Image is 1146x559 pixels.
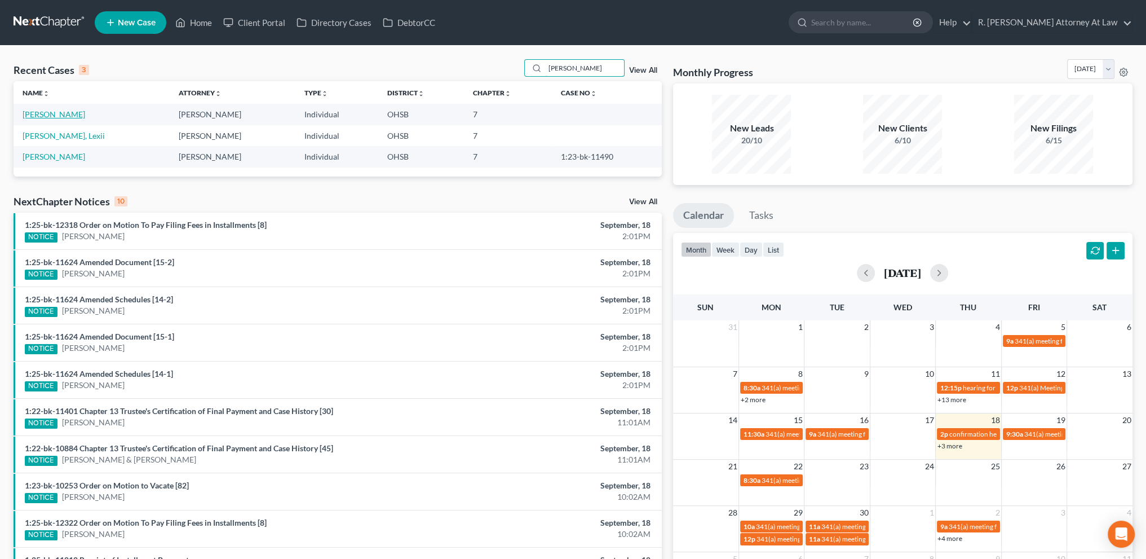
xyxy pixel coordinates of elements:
span: 1 [797,320,804,334]
a: 1:25-bk-11624 Amended Schedules [14-2] [25,294,173,304]
div: NOTICE [25,419,57,429]
div: NOTICE [25,307,57,317]
div: NOTICE [25,232,57,243]
div: NextChapter Notices [14,195,127,208]
span: 30 [859,506,870,520]
h3: Monthly Progress [673,65,753,79]
span: 10 [924,367,935,381]
span: 12p [1006,384,1018,392]
span: 12:15p [940,384,962,392]
span: 20 [1121,413,1132,427]
td: Individual [295,125,378,146]
span: 12 [1055,367,1067,381]
span: 7 [732,367,738,381]
td: 7 [464,104,552,125]
a: [PERSON_NAME] [62,268,125,279]
i: unfold_more [417,90,424,97]
span: 341(a) meeting for [PERSON_NAME] [762,384,870,392]
a: [PERSON_NAME] [62,417,125,428]
a: 1:23-bk-10253 Order on Motion to Vacate [82] [25,481,189,490]
span: 25 [990,460,1001,473]
span: 4 [994,320,1001,334]
a: Help [933,12,971,33]
a: Typeunfold_more [304,89,328,97]
div: 10 [114,196,127,206]
a: [PERSON_NAME] [23,152,85,161]
a: Client Portal [218,12,291,33]
span: New Case [118,19,156,27]
span: 31 [727,320,738,334]
div: September, 18 [449,294,651,305]
i: unfold_more [43,90,50,97]
a: Districtunfold_more [387,89,424,97]
i: unfold_more [321,90,328,97]
span: 21 [727,460,738,473]
div: 6/15 [1014,135,1093,146]
span: 341(a) meeting for [PERSON_NAME] [756,535,865,543]
td: OHSB [378,146,464,167]
span: hearing for [PERSON_NAME] [963,384,1050,392]
span: 28 [727,506,738,520]
a: 1:22-bk-10884 Chapter 13 Trustee's Certification of Final Payment and Case History [45] [25,443,333,453]
div: September, 18 [449,443,651,454]
div: NOTICE [25,456,57,466]
span: 3 [928,320,935,334]
div: 6/10 [863,135,942,146]
span: 341(a) meeting for [PERSON_NAME] [817,430,926,438]
span: 19 [1055,413,1067,427]
a: [PERSON_NAME] [62,380,125,391]
span: 3 [1060,506,1067,520]
span: 1 [928,506,935,520]
span: Thu [960,302,976,312]
a: Tasks [739,203,784,228]
div: 11:01AM [449,417,651,428]
div: NOTICE [25,270,57,280]
i: unfold_more [590,90,597,97]
button: month [681,242,711,257]
div: NOTICE [25,381,57,391]
td: [PERSON_NAME] [170,104,295,125]
a: [PERSON_NAME] & [PERSON_NAME] [62,454,196,465]
a: 1:25-bk-11624 Amended Document [15-2] [25,257,174,267]
span: 9a [809,430,816,438]
div: 2:01PM [449,268,651,279]
span: 2 [994,506,1001,520]
td: Individual [295,146,378,167]
div: September, 18 [449,331,651,342]
td: OHSB [378,125,464,146]
div: NOTICE [25,530,57,540]
div: 2:01PM [449,342,651,354]
td: 7 [464,125,552,146]
span: 11 [990,367,1001,381]
td: 1:23-bk-11490 [552,146,662,167]
div: 2:01PM [449,305,651,316]
div: September, 18 [449,406,651,417]
a: Nameunfold_more [23,89,50,97]
span: 341(a) meeting for [PERSON_NAME] [821,522,930,531]
span: 9:30a [1006,430,1023,438]
span: 9 [863,367,870,381]
span: 16 [859,413,870,427]
span: 29 [793,506,804,520]
a: Home [170,12,218,33]
span: 15 [793,413,804,427]
span: 12p [744,535,755,543]
span: 341(a) meeting for [PERSON_NAME] [821,535,930,543]
span: 341(a) meeting for [PERSON_NAME] & [PERSON_NAME] [756,522,924,531]
span: Mon [762,302,781,312]
span: 24 [924,460,935,473]
div: 2:01PM [449,380,651,391]
div: Recent Cases [14,63,89,77]
span: 11a [809,522,820,531]
span: 8 [797,367,804,381]
span: 23 [859,460,870,473]
div: September, 18 [449,517,651,529]
div: September, 18 [449,219,651,231]
span: 9a [1006,337,1014,345]
span: 8:30a [744,476,760,485]
span: 6 [1126,320,1132,334]
a: 1:25-bk-12322 Order on Motion To Pay Filing Fees in Installments [8] [25,518,267,527]
a: +3 more [937,442,962,450]
span: 341(a) meeting for [PERSON_NAME] [766,430,874,438]
button: week [711,242,740,257]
